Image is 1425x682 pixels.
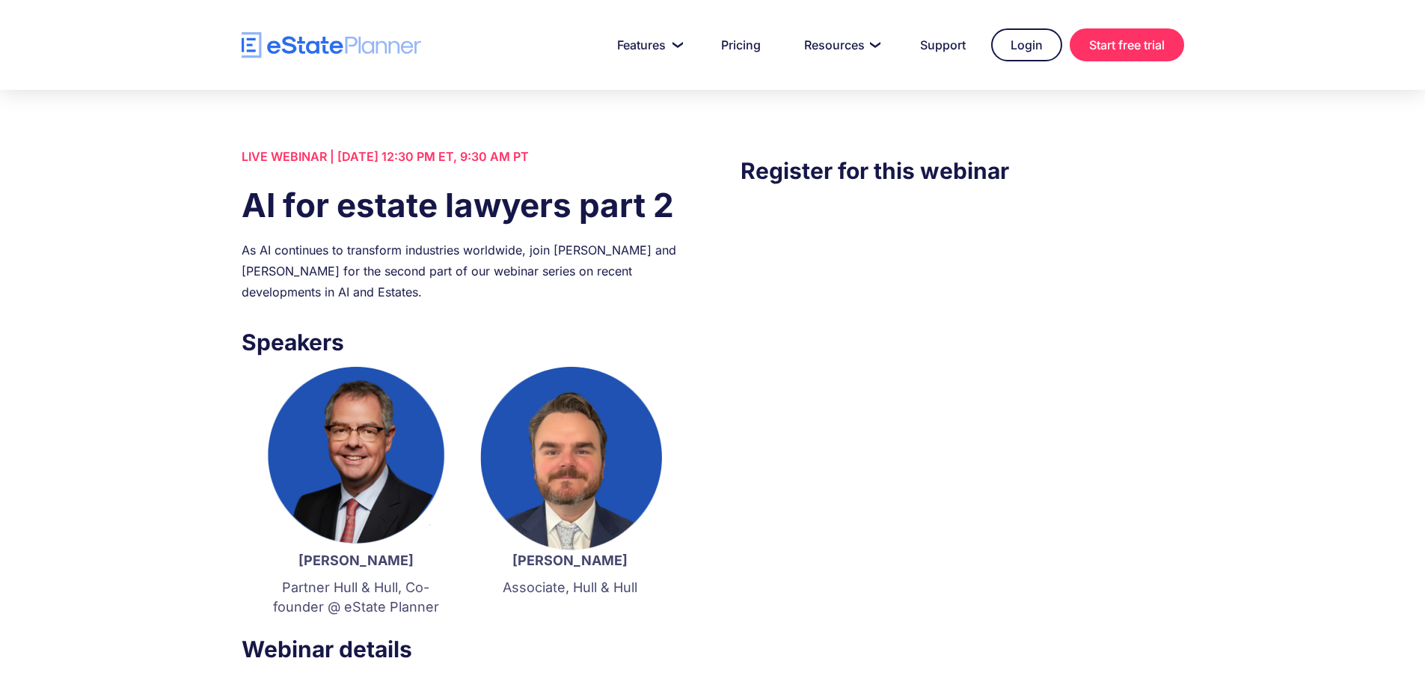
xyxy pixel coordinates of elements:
p: Partner Hull & Hull, Co-founder @ eState Planner [264,578,448,617]
a: Start free trial [1070,28,1184,61]
div: LIVE WEBINAR | [DATE] 12:30 PM ET, 9:30 AM PT [242,146,684,167]
a: Support [902,30,984,60]
h3: Register for this webinar [741,153,1183,188]
a: Login [991,28,1062,61]
strong: [PERSON_NAME] [512,552,628,568]
p: Associate, Hull & Hull [478,578,662,597]
a: Features [599,30,696,60]
a: home [242,32,421,58]
strong: [PERSON_NAME] [298,552,414,568]
div: As AI continues to transform industries worldwide, join [PERSON_NAME] and [PERSON_NAME] for the s... [242,240,684,302]
h3: Webinar details [242,632,684,666]
h1: AI for estate lawyers part 2 [242,182,684,228]
a: Resources [786,30,895,60]
a: Pricing [703,30,779,60]
h3: Speakers [242,325,684,359]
